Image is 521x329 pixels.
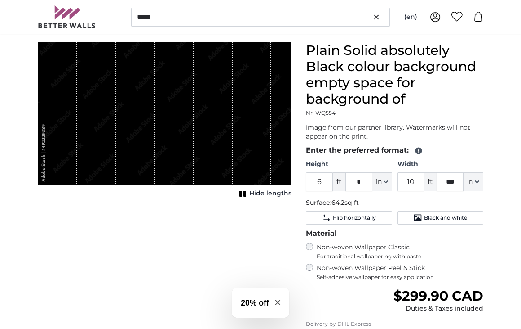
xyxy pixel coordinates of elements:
[331,198,359,207] span: 64.2sq ft
[317,274,483,281] span: Self-adhesive wallpaper for easy application
[397,9,424,25] button: (en)
[424,214,467,221] span: Black and white
[424,172,437,191] span: ft
[372,172,392,191] button: in
[393,304,483,313] div: Duties & Taxes included
[376,177,382,186] span: in
[333,214,376,221] span: Flip horizontally
[38,5,96,28] img: Betterwalls
[249,189,291,198] span: Hide lengths
[397,160,483,169] label: Width
[306,160,392,169] label: Height
[237,187,291,200] button: Hide lengths
[306,123,483,141] p: Image from our partner library. Watermarks will not appear on the print.
[464,172,483,191] button: in
[467,177,473,186] span: in
[306,145,483,156] legend: Enter the preferred format:
[306,198,483,207] p: Surface:
[317,253,483,260] span: For traditional wallpapering with paste
[306,228,483,239] legend: Material
[393,288,483,304] span: $299.90 CAD
[306,42,483,107] h1: Plain Solid absolutely Black colour background empty space for background of
[38,42,291,200] div: 1 of 1
[333,172,345,191] span: ft
[306,211,392,225] button: Flip horizontally
[317,243,483,260] label: Non-woven Wallpaper Classic
[317,264,483,281] label: Non-woven Wallpaper Peel & Stick
[306,320,483,328] p: Delivery by DHL Express
[306,109,336,116] span: Nr. WQ554
[397,211,483,225] button: Black and white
